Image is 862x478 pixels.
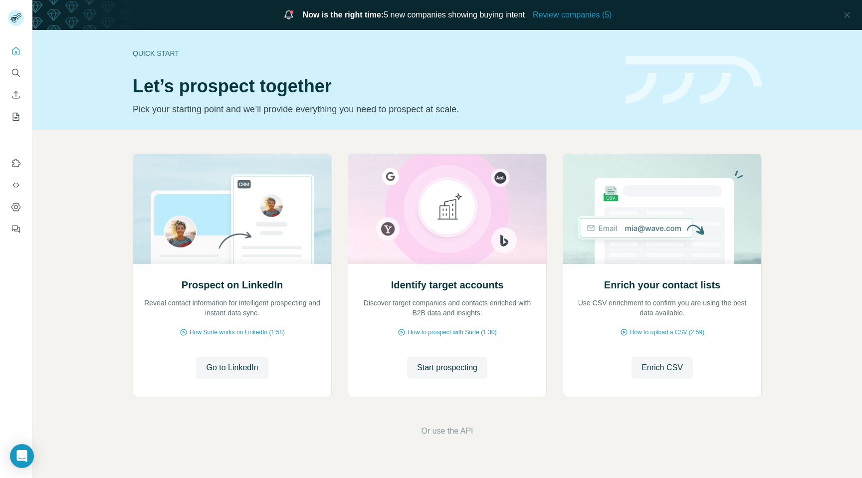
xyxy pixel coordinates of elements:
[182,278,283,292] h2: Prospect on LinkedIn
[8,198,24,216] button: Dashboard
[563,154,762,264] img: Enrich your contact lists
[8,42,24,60] button: Quick start
[8,220,24,238] button: Feedback
[8,86,24,104] button: Enrich CSV
[8,154,24,172] button: Use Surfe on LinkedIn
[8,176,24,194] button: Use Surfe API
[8,64,24,82] button: Search
[190,328,285,337] span: How Surfe works on LinkedIn (1:58)
[391,278,504,292] h2: Identify target accounts
[348,154,547,264] img: Identify target accounts
[642,362,683,374] span: Enrich CSV
[407,357,487,379] button: Start prospecting
[630,328,704,337] span: How to upload a CSV (2:59)
[133,48,614,58] div: Quick start
[303,10,384,19] span: Now is the right time:
[533,9,612,21] button: Review companies (5)
[143,298,321,318] p: Reveal contact information for intelligent prospecting and instant data sync.
[604,278,720,292] h2: Enrich your contact lists
[358,298,536,318] p: Discover target companies and contacts enriched with B2B data and insights.
[10,444,34,468] div: Open Intercom Messenger
[408,328,496,337] span: How to prospect with Surfe (1:30)
[133,76,614,96] h1: Let’s prospect together
[626,56,762,104] img: banner
[417,362,477,374] span: Start prospecting
[133,154,332,264] img: Prospect on LinkedIn
[206,362,258,374] span: Go to LinkedIn
[632,357,693,379] button: Enrich CSV
[8,108,24,126] button: My lists
[133,102,614,116] p: Pick your starting point and we’ll provide everything you need to prospect at scale.
[196,357,268,379] button: Go to LinkedIn
[573,298,751,318] p: Use CSV enrichment to confirm you are using the best data available.
[421,425,473,437] button: Or use the API
[303,9,525,21] span: 5 new companies showing buying intent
